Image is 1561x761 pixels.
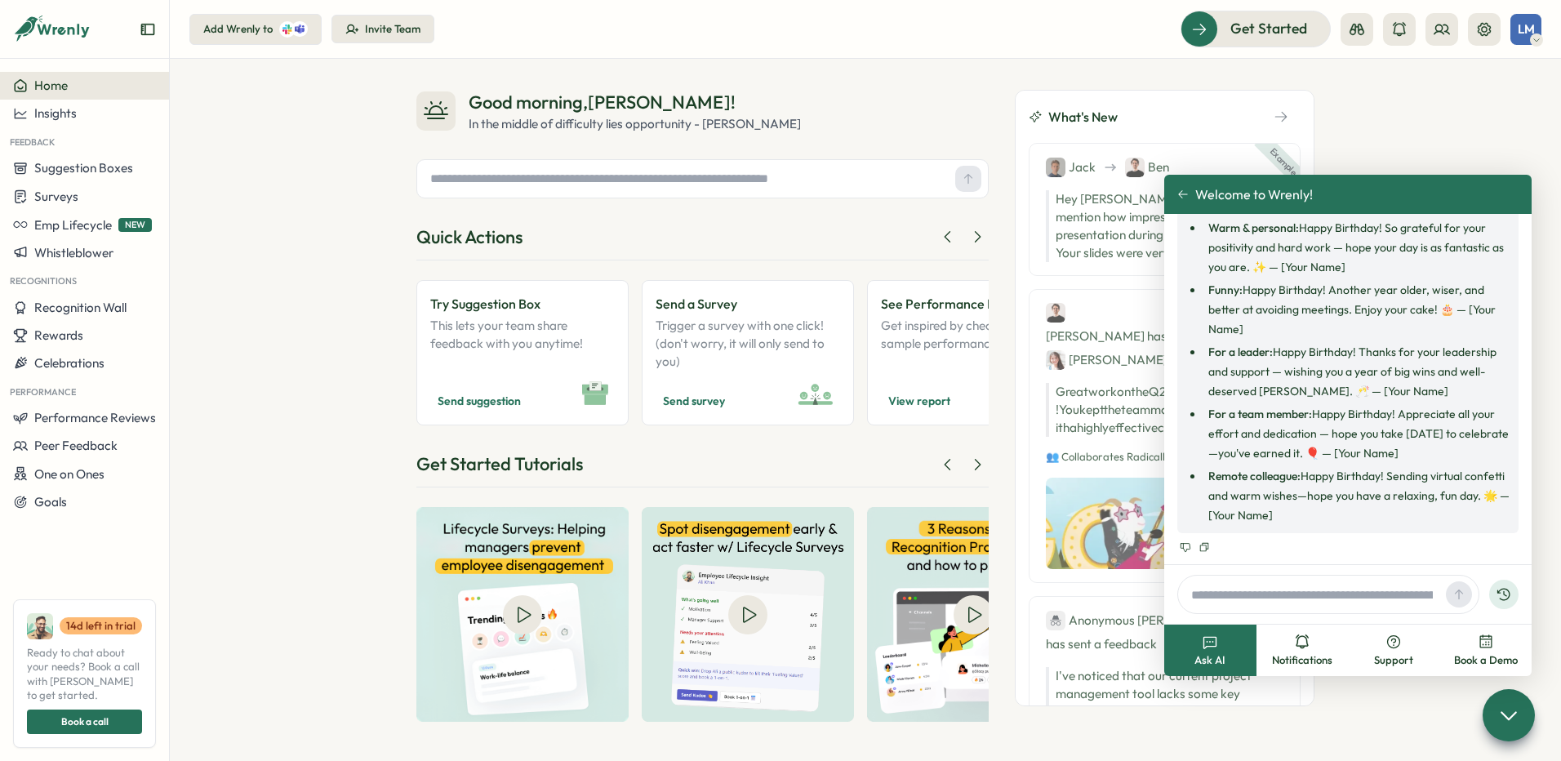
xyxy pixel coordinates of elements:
div: [PERSON_NAME] has been recognized by [1046,303,1283,370]
button: Send suggestion [430,390,528,412]
button: Welcome to Wrenly! [1177,187,1313,202]
span: Surveys [34,189,78,204]
div: Add Wrenly to [203,22,273,37]
span: Send suggestion [438,391,521,411]
li: Happy Birthday! Appreciate all your effort and dedication — hope you take [DATE] to celebrate—you... [1203,404,1510,463]
span: Book a Demo [1454,653,1518,668]
strong: Funny: [1208,283,1243,297]
p: Great work on the Q2 Marketing Campaign! You kept the team motivated and on track with a highly e... [1046,383,1283,437]
strong: Warm & personal: [1208,220,1299,235]
strong: For a team member: [1208,407,1312,421]
img: Recognition Image [1046,478,1209,569]
button: Ask AI [1164,625,1256,676]
a: Send a SurveyTrigger a survey with one click! (don't worry, it will only send to you)Send survey [642,280,854,426]
li: Happy Birthday! So grateful for your positivity and hard work — hope your day is as fantastic as ... [1203,218,1510,277]
li: Happy Birthday! Thanks for your leadership and support — wishing you a year of big wins and well-... [1203,342,1510,401]
button: LM [1510,14,1541,45]
img: Jane [1046,350,1065,370]
p: 👥 Collaborates Radically [1046,450,1283,465]
span: View report [888,391,950,411]
button: Send survey [656,390,732,412]
span: Emp Lifecycle [34,217,112,233]
div: [PERSON_NAME] [1046,349,1167,370]
span: Notifications [1272,653,1332,668]
button: Invite Team [331,15,434,44]
li: Happy Birthday! Sending virtual confetti and warm wishes—hope you have a relaxing, fun day. 🌟 — [... [1203,466,1510,525]
div: Anonymous [PERSON_NAME] pochard [1046,610,1285,630]
p: Try Suggestion Box [430,294,615,314]
button: Notifications [1256,625,1349,676]
button: Book a Demo [1440,625,1532,676]
span: Insights [34,105,77,121]
div: Jack [1046,157,1096,177]
span: Home [34,78,68,93]
img: Ali Khan [27,613,53,639]
img: Ben [1046,303,1065,323]
img: Jack [1046,158,1065,177]
span: Recognition Wall [34,300,127,315]
button: Support [1348,625,1440,676]
span: Suggestion Boxes [34,160,133,176]
span: Book a call [61,710,109,733]
div: In the middle of difficulty lies opportunity - [PERSON_NAME] [469,115,801,133]
p: This lets your team share feedback with you anytime! [430,317,615,371]
span: Peer Feedback [34,438,118,453]
p: See Performance Insights [881,294,1065,314]
div: Get Started Tutorials [416,452,583,477]
span: Goals [34,494,67,510]
strong: Remote colleague: [1208,469,1301,483]
button: Expand sidebar [140,21,156,38]
span: Support [1374,653,1413,668]
span: Get Started [1230,18,1307,39]
p: Get inspired by checking out a sample performance report! [881,317,1065,371]
strong: For a leader: [1208,345,1273,359]
span: Ask AI [1194,653,1225,668]
div: has sent a feedback [1046,610,1283,654]
p: I've noticed that our current project management tool lacks some key features that could make col... [1056,667,1283,739]
span: Rewards [34,327,83,343]
div: Good morning , [PERSON_NAME] ! [469,90,801,115]
span: Welcome to Wrenly! [1195,187,1313,202]
a: 14d left in trial [60,617,142,635]
span: Performance Reviews [34,410,156,425]
button: Add Wrenly to [189,14,322,45]
p: Trigger a survey with one click! (don't worry, it will only send to you) [656,317,840,371]
span: Celebrations [34,355,105,371]
img: Helping managers prevent employee disengagement [416,507,629,722]
p: Send a Survey [656,294,840,314]
img: Ben [1125,158,1145,177]
a: See Performance InsightsGet inspired by checking out a sample performance report!View report [867,280,1079,426]
span: LM [1518,22,1535,36]
li: Happy Birthday! Another year older, wiser, and better at avoiding meetings. Enjoy your cake! 🎂 — ... [1203,280,1510,339]
div: Ben [1125,157,1169,177]
img: How to use the Wrenly AI Assistant [867,507,1079,722]
div: Invite Team [365,22,420,37]
button: Copy to clipboard [1197,540,1212,554]
div: Quick Actions [416,225,523,250]
button: Book a call [27,710,142,734]
button: Get Started [1181,11,1331,47]
button: View report [881,390,958,412]
span: Ready to chat about your needs? Book a call with [PERSON_NAME] to get started. [27,646,142,703]
span: Send survey [663,391,725,411]
span: One on Ones [34,466,105,482]
span: NEW [118,218,152,232]
img: Spot disengagement early & act faster with Lifecycle surveys [642,507,854,722]
p: Hey [PERSON_NAME], I wanted to mention how impressed I was with your presentation during our last... [1046,190,1283,262]
span: Whistleblower [34,245,113,260]
span: What's New [1048,107,1118,127]
a: Try Suggestion BoxThis lets your team share feedback with you anytime!Send suggestion [416,280,629,426]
